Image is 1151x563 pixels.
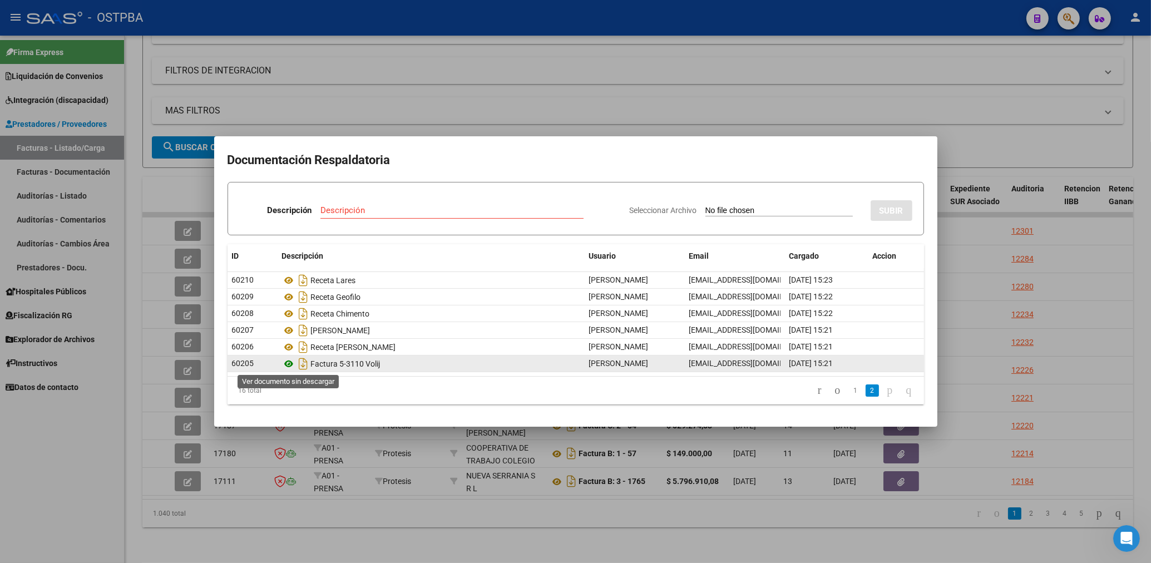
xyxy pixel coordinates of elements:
[232,342,254,351] span: 60206
[589,292,649,301] span: [PERSON_NAME]
[589,275,649,284] span: [PERSON_NAME]
[847,381,864,400] li: page 1
[689,275,813,284] span: [EMAIL_ADDRESS][DOMAIN_NAME]
[282,288,580,306] div: Receta Geofilo
[789,251,819,260] span: Cargado
[297,288,311,306] i: Descargar documento
[267,204,312,217] p: Descripción
[232,309,254,318] span: 60208
[232,275,254,284] span: 60210
[282,271,580,289] div: Receta Lares
[297,355,311,373] i: Descargar documento
[789,292,833,301] span: [DATE] 15:22
[630,206,697,215] span: Seleccionar Archivo
[789,342,833,351] span: [DATE] 15:21
[789,359,833,368] span: [DATE] 15:21
[864,381,881,400] li: page 2
[873,251,897,260] span: Accion
[297,305,311,323] i: Descargar documento
[589,325,649,334] span: [PERSON_NAME]
[278,244,585,268] datatable-header-cell: Descripción
[1113,525,1140,552] iframe: Intercom live chat
[882,384,898,397] a: go to next page
[589,359,649,368] span: [PERSON_NAME]
[228,244,278,268] datatable-header-cell: ID
[849,384,862,397] a: 1
[589,309,649,318] span: [PERSON_NAME]
[689,325,813,334] span: [EMAIL_ADDRESS][DOMAIN_NAME]
[689,359,813,368] span: [EMAIL_ADDRESS][DOMAIN_NAME]
[297,338,311,356] i: Descargar documento
[901,384,917,397] a: go to last page
[232,325,254,334] span: 60207
[228,377,365,404] div: 16 total
[282,305,580,323] div: Receta Chimento
[297,271,311,289] i: Descargar documento
[689,292,813,301] span: [EMAIL_ADDRESS][DOMAIN_NAME]
[830,384,846,397] a: go to previous page
[282,322,580,339] div: [PERSON_NAME]
[789,275,833,284] span: [DATE] 15:23
[282,338,580,356] div: Receta [PERSON_NAME]
[228,150,924,171] h2: Documentación Respaldatoria
[866,384,879,397] a: 2
[689,309,813,318] span: [EMAIL_ADDRESS][DOMAIN_NAME]
[232,359,254,368] span: 60205
[232,292,254,301] span: 60209
[232,251,239,260] span: ID
[813,384,827,397] a: go to first page
[282,355,580,373] div: Factura 5-3110 Volij
[868,244,924,268] datatable-header-cell: Accion
[789,309,833,318] span: [DATE] 15:22
[297,322,311,339] i: Descargar documento
[589,251,616,260] span: Usuario
[785,244,868,268] datatable-header-cell: Cargado
[685,244,785,268] datatable-header-cell: Email
[789,325,833,334] span: [DATE] 15:21
[689,342,813,351] span: [EMAIL_ADDRESS][DOMAIN_NAME]
[880,206,903,216] span: SUBIR
[689,251,709,260] span: Email
[589,342,649,351] span: [PERSON_NAME]
[871,200,912,221] button: SUBIR
[585,244,685,268] datatable-header-cell: Usuario
[282,251,324,260] span: Descripción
